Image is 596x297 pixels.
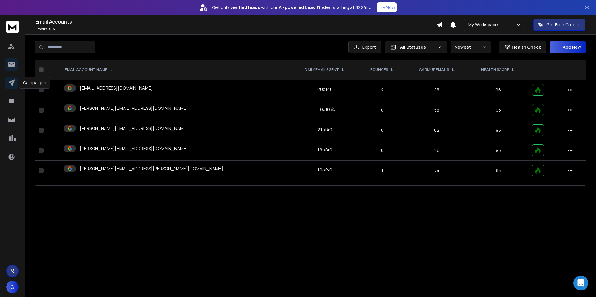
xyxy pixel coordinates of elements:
[550,41,586,53] button: Add New
[318,167,332,173] div: 19 of 40
[546,22,581,28] p: Get Free Credits
[468,100,528,120] td: 95
[80,125,188,131] p: [PERSON_NAME][EMAIL_ADDRESS][DOMAIN_NAME]
[405,100,468,120] td: 58
[405,80,468,100] td: 88
[320,106,330,113] div: 0 of 0
[363,127,402,133] p: 0
[512,44,541,50] p: Health Check
[405,161,468,181] td: 75
[405,140,468,161] td: 86
[318,147,332,153] div: 19 of 40
[481,67,509,72] p: HEALTH SCORE
[363,167,402,174] p: 1
[419,67,449,72] p: WARMUP EMAILS
[35,27,436,32] p: Emails :
[80,105,188,111] p: [PERSON_NAME][EMAIL_ADDRESS][DOMAIN_NAME]
[80,166,223,172] p: [PERSON_NAME][EMAIL_ADDRESS][PERSON_NAME][DOMAIN_NAME]
[400,44,434,50] p: All Statuses
[65,67,113,72] div: EMAIL ACCOUNT NAME
[533,19,585,31] button: Get Free Credits
[363,87,402,93] p: 2
[35,18,436,25] h1: Email Accounts
[49,26,55,32] span: 5 / 5
[378,4,395,11] p: Try Now
[305,67,339,72] p: DAILY EMAILS SENT
[573,276,588,290] div: Open Intercom Messenger
[377,2,397,12] button: Try Now
[468,22,500,28] p: My Workspace
[468,161,528,181] td: 95
[279,4,332,11] strong: AI-powered Lead Finder,
[6,281,19,293] button: G
[499,41,546,53] button: Health Check
[468,80,528,100] td: 96
[348,41,381,53] button: Export
[451,41,491,53] button: Newest
[80,85,153,91] p: [EMAIL_ADDRESS][DOMAIN_NAME]
[19,77,50,89] div: Campaigns
[468,120,528,140] td: 95
[212,4,372,11] p: Get only with our starting at $22/mo
[317,86,333,92] div: 20 of 40
[80,145,188,152] p: [PERSON_NAME][EMAIL_ADDRESS][DOMAIN_NAME]
[405,120,468,140] td: 62
[468,140,528,161] td: 95
[370,67,388,72] p: BOUNCES
[363,147,402,153] p: 0
[230,4,260,11] strong: verified leads
[318,126,332,133] div: 21 of 40
[6,21,19,33] img: logo
[363,107,402,113] p: 0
